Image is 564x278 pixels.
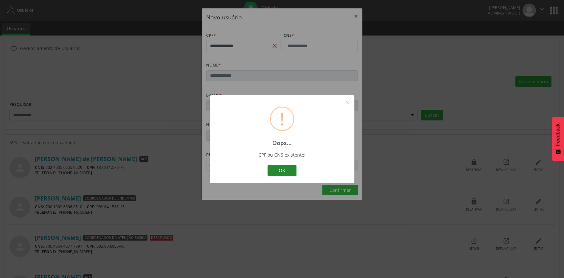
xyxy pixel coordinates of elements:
[223,152,341,158] div: CPF ou CNS existente!
[267,165,297,176] button: OK
[552,117,564,161] button: Feedback - Mostrar pesquisa
[342,97,353,108] button: Close this dialog
[272,139,292,146] h2: Oops...
[280,108,284,130] div: !
[555,123,561,146] span: Feedback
